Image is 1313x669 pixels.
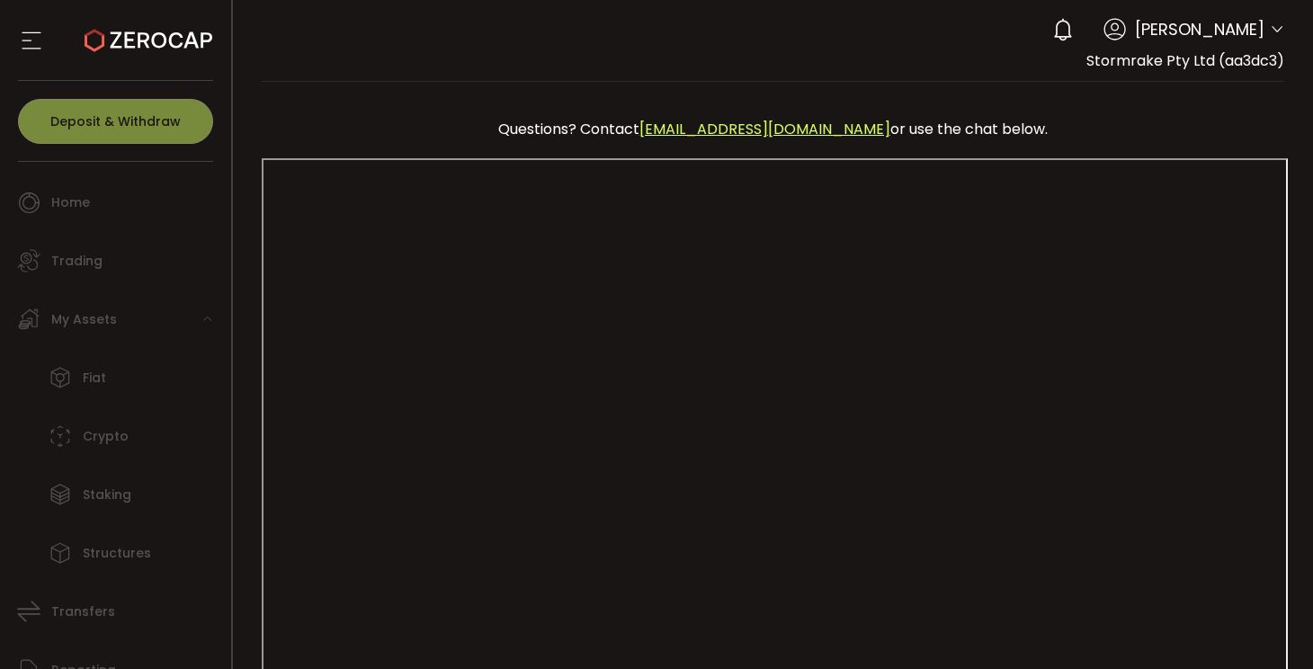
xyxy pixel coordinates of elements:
[83,424,129,450] span: Crypto
[50,115,181,128] span: Deposit & Withdraw
[83,540,151,566] span: Structures
[18,99,213,144] button: Deposit & Withdraw
[1086,50,1284,71] span: Stormrake Pty Ltd (aa3dc3)
[639,119,890,139] a: [EMAIL_ADDRESS][DOMAIN_NAME]
[83,482,131,508] span: Staking
[1135,17,1264,41] span: [PERSON_NAME]
[51,190,90,216] span: Home
[83,365,106,391] span: Fiat
[51,599,115,625] span: Transfers
[271,109,1276,149] div: Questions? Contact or use the chat below.
[51,307,117,333] span: My Assets
[51,248,103,274] span: Trading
